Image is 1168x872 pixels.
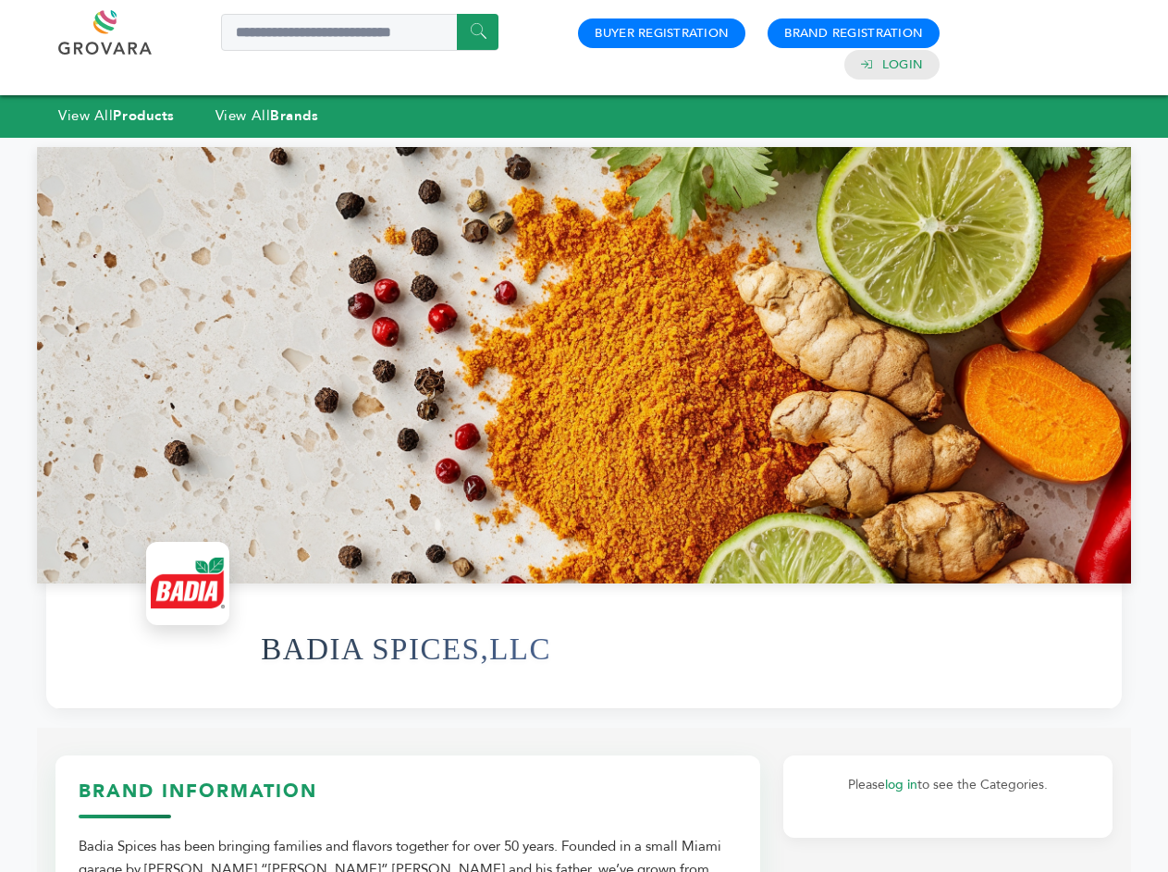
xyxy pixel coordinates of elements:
strong: Brands [270,106,318,125]
a: Buyer Registration [595,25,729,42]
input: Search a product or brand... [221,14,498,51]
strong: Products [113,106,174,125]
a: Login [882,56,923,73]
h3: Brand Information [79,779,737,818]
a: View AllBrands [215,106,319,125]
a: View AllProducts [58,106,175,125]
p: Please to see the Categories. [802,774,1094,796]
a: log in [885,776,917,793]
img: BADIA SPICES,LLC Logo [151,547,225,620]
h1: BADIA SPICES,LLC [261,604,551,694]
a: Brand Registration [784,25,923,42]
